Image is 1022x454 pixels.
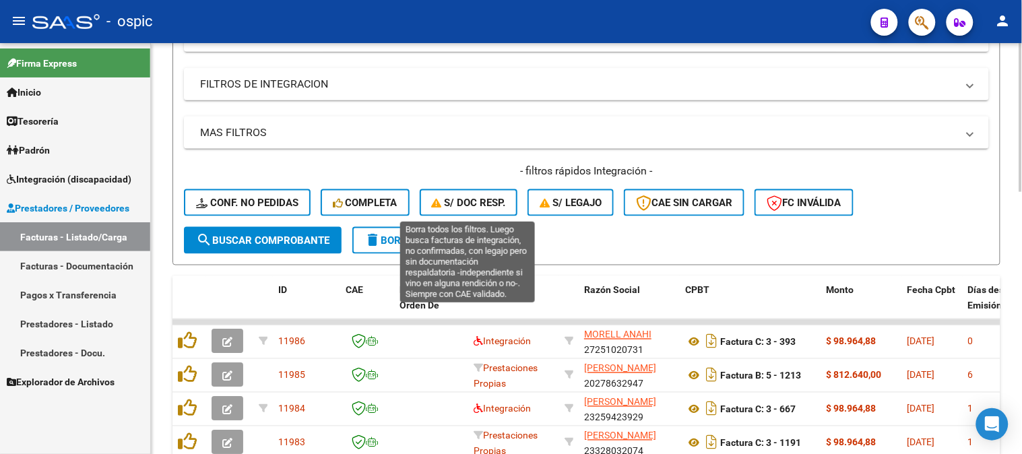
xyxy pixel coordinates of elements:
[200,125,957,140] mat-panel-title: MAS FILTROS
[184,68,989,100] mat-expansion-panel-header: FILTROS DE INTEGRACION
[394,276,468,335] datatable-header-cell: Facturado x Orden De
[579,276,680,335] datatable-header-cell: Razón Social
[200,77,957,92] mat-panel-title: FILTROS DE INTEGRACION
[968,336,973,347] span: 0
[196,197,298,209] span: Conf. no pedidas
[364,232,381,248] mat-icon: delete
[278,403,305,414] span: 11984
[827,437,876,448] strong: $ 98.964,88
[827,370,882,381] strong: $ 812.640,00
[720,370,801,381] strong: Factura B: 5 - 1213
[540,197,602,209] span: S/ legajo
[474,363,538,389] span: Prestaciones Propias
[7,375,115,389] span: Explorador de Archivos
[352,227,474,254] button: Borrar Filtros
[976,408,1009,441] div: Open Intercom Messenger
[720,438,801,449] strong: Factura C: 3 - 1191
[474,336,531,347] span: Integración
[333,197,397,209] span: Completa
[584,361,674,389] div: 20278632947
[907,336,935,347] span: [DATE]
[827,285,854,296] span: Monto
[968,370,973,381] span: 6
[196,232,212,248] mat-icon: search
[703,331,720,352] i: Descargar documento
[968,403,973,414] span: 1
[196,234,329,247] span: Buscar Comprobante
[636,197,732,209] span: CAE SIN CARGAR
[968,285,1015,311] span: Días desde Emisión
[968,437,973,448] span: 1
[584,285,640,296] span: Razón Social
[7,56,77,71] span: Firma Express
[184,117,989,149] mat-expansion-panel-header: MAS FILTROS
[995,13,1011,29] mat-icon: person
[703,398,720,420] i: Descargar documento
[584,363,656,374] span: [PERSON_NAME]
[11,13,27,29] mat-icon: menu
[528,189,614,216] button: S/ legajo
[907,285,956,296] span: Fecha Cpbt
[902,276,963,335] datatable-header-cell: Fecha Cpbt
[703,364,720,386] i: Descargar documento
[907,437,935,448] span: [DATE]
[278,370,305,381] span: 11985
[340,276,394,335] datatable-header-cell: CAE
[720,337,796,348] strong: Factura C: 3 - 393
[278,336,305,347] span: 11986
[624,189,744,216] button: CAE SIN CARGAR
[468,276,559,335] datatable-header-cell: Area
[364,234,461,247] span: Borrar Filtros
[680,276,821,335] datatable-header-cell: CPBT
[346,285,363,296] span: CAE
[7,114,59,129] span: Tesorería
[584,395,674,423] div: 23259423929
[474,285,494,296] span: Area
[7,172,131,187] span: Integración (discapacidad)
[827,403,876,414] strong: $ 98.964,88
[420,189,518,216] button: S/ Doc Resp.
[184,227,342,254] button: Buscar Comprobante
[821,276,902,335] datatable-header-cell: Monto
[432,197,506,209] span: S/ Doc Resp.
[584,397,656,408] span: [PERSON_NAME]
[720,404,796,415] strong: Factura C: 3 - 667
[685,285,709,296] span: CPBT
[106,7,153,36] span: - ospic
[184,189,311,216] button: Conf. no pedidas
[755,189,854,216] button: FC Inválida
[278,285,287,296] span: ID
[907,403,935,414] span: [DATE]
[400,285,450,311] span: Facturado x Orden De
[321,189,410,216] button: Completa
[703,432,720,453] i: Descargar documento
[7,201,129,216] span: Prestadores / Proveedores
[907,370,935,381] span: [DATE]
[278,437,305,448] span: 11983
[584,430,656,441] span: [PERSON_NAME]
[273,276,340,335] datatable-header-cell: ID
[474,403,531,414] span: Integración
[584,327,674,356] div: 27251020731
[767,197,841,209] span: FC Inválida
[184,164,989,179] h4: - filtros rápidos Integración -
[584,329,651,340] span: MORELL ANAHI
[7,143,50,158] span: Padrón
[827,336,876,347] strong: $ 98.964,88
[7,85,41,100] span: Inicio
